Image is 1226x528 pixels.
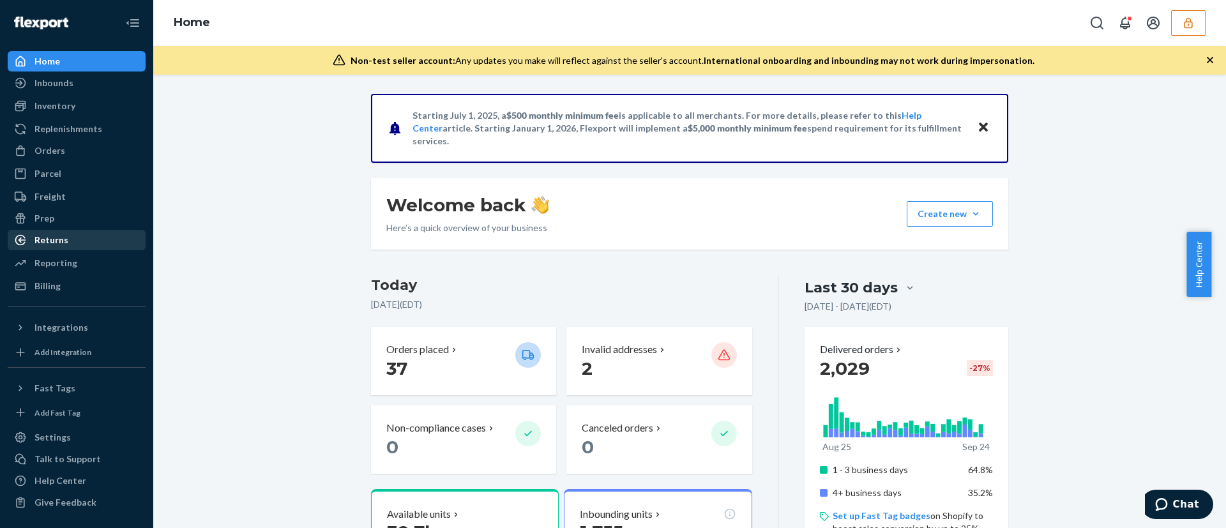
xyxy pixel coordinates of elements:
button: Canceled orders 0 [566,405,752,474]
div: Freight [34,190,66,203]
span: International onboarding and inbounding may not work during impersonation. [704,55,1034,66]
div: Inbounds [34,77,73,89]
div: Inventory [34,100,75,112]
a: Home [174,15,210,29]
h1: Welcome back [386,193,549,216]
ol: breadcrumbs [163,4,220,41]
a: Billing [8,276,146,296]
button: Help Center [1186,232,1211,297]
button: Give Feedback [8,492,146,513]
p: Canceled orders [582,421,653,435]
div: Prep [34,212,54,225]
h3: Today [371,275,752,296]
a: Replenishments [8,119,146,139]
span: 0 [582,436,594,458]
p: Available units [387,507,451,522]
div: Fast Tags [34,382,75,395]
div: Add Fast Tag [34,407,80,418]
span: $500 monthly minimum fee [506,110,619,121]
p: 4+ business days [833,487,958,499]
a: Orders [8,140,146,161]
span: 35.2% [968,487,993,498]
a: Inbounds [8,73,146,93]
span: $5,000 monthly minimum fee [688,123,807,133]
p: [DATE] ( EDT ) [371,298,752,311]
div: Orders [34,144,65,157]
img: Flexport logo [14,17,68,29]
p: [DATE] - [DATE] ( EDT ) [805,300,891,313]
a: Reporting [8,253,146,273]
a: Settings [8,427,146,448]
p: Sep 24 [962,441,990,453]
p: Invalid addresses [582,342,657,357]
a: Home [8,51,146,72]
span: 2 [582,358,593,379]
a: Add Integration [8,343,146,362]
button: Orders placed 37 [371,327,556,395]
button: Invalid addresses 2 [566,327,752,395]
div: Replenishments [34,123,102,135]
div: Home [34,55,60,68]
button: Fast Tags [8,378,146,398]
img: hand-wave emoji [531,196,549,214]
div: Help Center [34,474,86,487]
p: Inbounding units [580,507,653,522]
span: 0 [386,436,398,458]
button: Integrations [8,317,146,338]
div: Any updates you make will reflect against the seller's account. [351,54,1034,67]
p: Aug 25 [822,441,851,453]
p: Starting July 1, 2025, a is applicable to all merchants. For more details, please refer to this a... [412,109,965,147]
a: Returns [8,230,146,250]
div: Integrations [34,321,88,334]
div: Last 30 days [805,278,898,298]
a: Help Center [8,471,146,491]
button: Close Navigation [120,10,146,36]
a: Freight [8,186,146,207]
button: Delivered orders [820,342,904,357]
iframe: Opens a widget where you can chat to one of our agents [1145,490,1213,522]
div: Parcel [34,167,61,180]
div: Give Feedback [34,496,96,509]
span: 2,029 [820,358,870,379]
a: Inventory [8,96,146,116]
div: Returns [34,234,68,246]
p: Here’s a quick overview of your business [386,222,549,234]
button: Non-compliance cases 0 [371,405,556,474]
div: Settings [34,431,71,444]
button: Open notifications [1112,10,1138,36]
p: Non-compliance cases [386,421,486,435]
div: Add Integration [34,347,91,358]
div: Reporting [34,257,77,269]
a: Parcel [8,163,146,184]
button: Open account menu [1140,10,1166,36]
button: Create new [907,201,993,227]
button: Open Search Box [1084,10,1110,36]
span: 64.8% [968,464,993,475]
button: Talk to Support [8,449,146,469]
span: 37 [386,358,407,379]
div: Billing [34,280,61,292]
a: Add Fast Tag [8,404,146,423]
button: Close [975,119,992,137]
a: Prep [8,208,146,229]
span: Non-test seller account: [351,55,455,66]
p: Orders placed [386,342,449,357]
a: Set up Fast Tag badges [833,510,930,521]
p: 1 - 3 business days [833,464,958,476]
div: -27 % [967,360,993,376]
div: Talk to Support [34,453,101,465]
